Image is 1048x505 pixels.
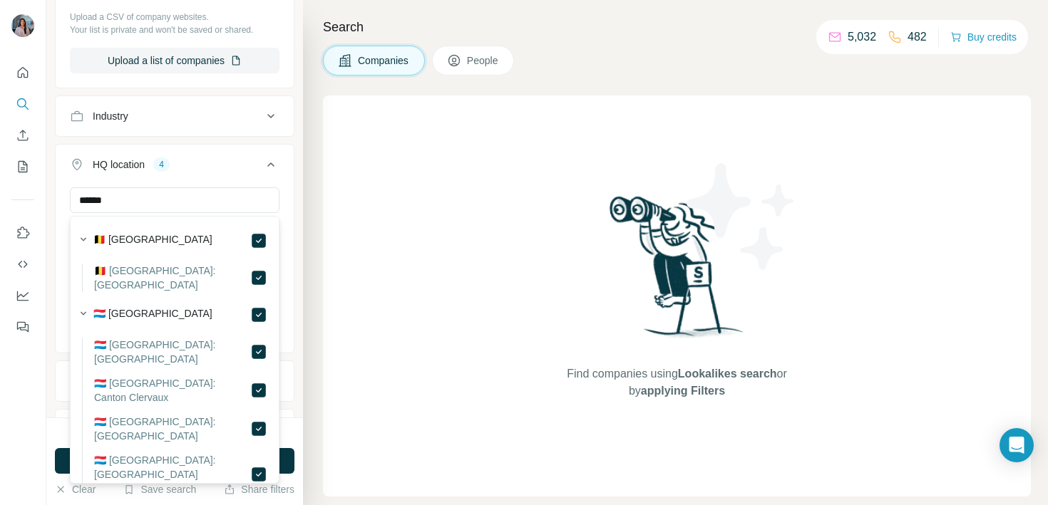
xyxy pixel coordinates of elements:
p: 482 [908,28,927,46]
button: Industry [56,99,294,133]
span: Find companies using or by [562,365,791,400]
button: Run search [55,448,294,474]
button: Enrich CSV [11,123,34,148]
label: 🇱🇺 [GEOGRAPHIC_DATA]: [GEOGRAPHIC_DATA] [94,338,250,366]
img: Surfe Illustration - Stars [677,152,806,281]
button: Use Surfe on LinkedIn [11,220,34,246]
img: Surfe Illustration - Woman searching with binoculars [603,192,751,351]
button: Save search [123,482,196,496]
p: Upload a CSV of company websites. [70,11,279,24]
label: 🇱🇺 [GEOGRAPHIC_DATA]: [GEOGRAPHIC_DATA][PERSON_NAME] [94,453,250,496]
div: Open Intercom Messenger [1000,428,1034,462]
span: Lookalikes search [678,368,777,380]
div: 4 [153,158,170,171]
p: Your list is private and won't be saved or shared. [70,24,279,36]
button: Annual revenue ($) [56,364,294,398]
label: 🇧🇪 [GEOGRAPHIC_DATA] [93,232,212,249]
span: People [467,53,500,68]
button: Dashboard [11,283,34,308]
button: Clear [55,482,96,496]
div: HQ location [93,157,145,172]
label: 🇧🇪 [GEOGRAPHIC_DATA]: [GEOGRAPHIC_DATA] [94,264,250,292]
label: 🇱🇺 [GEOGRAPHIC_DATA] [93,306,212,323]
button: Upload a list of companies [70,48,279,73]
h4: Search [323,17,1031,37]
button: Search [11,91,34,117]
p: 5,032 [848,28,876,46]
button: Quick start [11,60,34,85]
button: Use Surfe API [11,251,34,277]
button: Employees (size) [56,412,294,447]
button: Feedback [11,314,34,340]
span: applying Filters [641,385,725,397]
button: My lists [11,154,34,179]
button: HQ location4 [56,147,294,187]
div: Industry [93,109,128,123]
label: 🇱🇺 [GEOGRAPHIC_DATA]: Canton Clervaux [94,376,250,405]
img: Avatar [11,14,34,37]
span: Companies [358,53,410,68]
button: Share filters [224,482,294,496]
button: Buy credits [950,27,1017,47]
label: 🇱🇺 [GEOGRAPHIC_DATA]: [GEOGRAPHIC_DATA] [94,415,250,443]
